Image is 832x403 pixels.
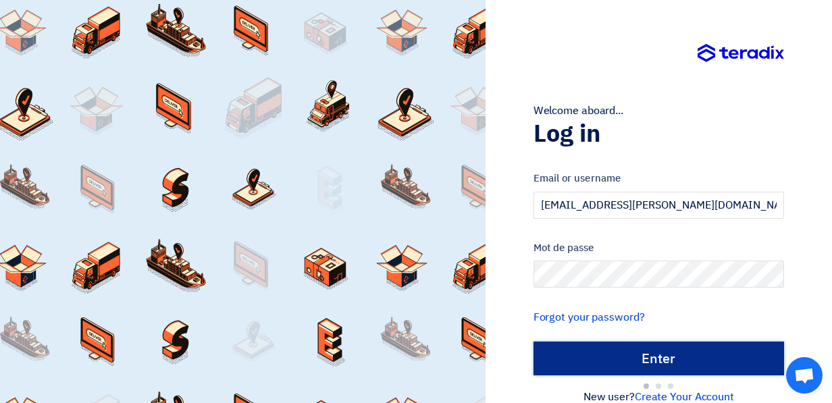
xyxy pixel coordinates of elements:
img: Teradix logo [698,44,784,63]
div: Welcome aboard... [534,103,784,119]
input: Enter [534,342,784,375]
div: Open chat [786,357,823,394]
h1: Log in [534,119,784,149]
label: Mot de passe [534,240,784,256]
label: Email or username [534,171,784,186]
input: Enter your business email or username... [534,192,784,219]
a: Forgot your password? [534,309,645,325]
